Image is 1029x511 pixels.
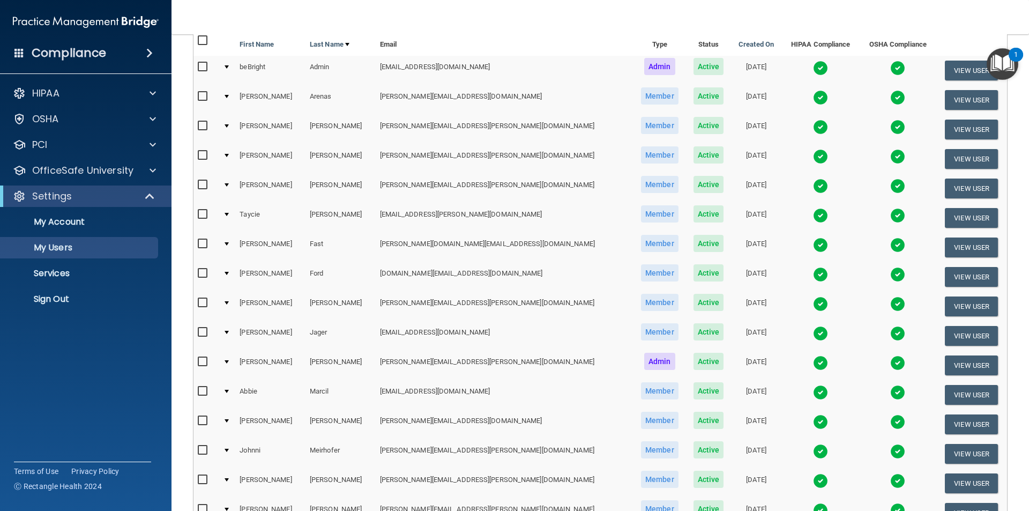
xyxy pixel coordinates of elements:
[235,439,305,469] td: Johnni
[890,414,905,429] img: tick.e7d51cea.svg
[731,174,781,203] td: [DATE]
[694,176,724,193] span: Active
[813,90,828,105] img: tick.e7d51cea.svg
[813,326,828,341] img: tick.e7d51cea.svg
[14,466,58,477] a: Terms of Use
[890,473,905,488] img: tick.e7d51cea.svg
[641,382,678,399] span: Member
[641,205,678,223] span: Member
[813,149,828,164] img: tick.e7d51cea.svg
[890,326,905,341] img: tick.e7d51cea.svg
[376,321,633,351] td: [EMAIL_ADDRESS][DOMAIN_NAME]
[235,321,305,351] td: [PERSON_NAME]
[32,164,133,177] p: OfficeSafe University
[813,385,828,400] img: tick.e7d51cea.svg
[376,262,633,292] td: [DOMAIN_NAME][EMAIL_ADDRESS][DOMAIN_NAME]
[694,264,724,282] span: Active
[890,208,905,223] img: tick.e7d51cea.svg
[644,353,675,370] span: Admin
[731,321,781,351] td: [DATE]
[305,203,376,233] td: [PERSON_NAME]
[813,179,828,194] img: tick.e7d51cea.svg
[32,87,59,100] p: HIPAA
[235,410,305,439] td: [PERSON_NAME]
[641,323,678,340] span: Member
[694,441,724,458] span: Active
[7,242,153,253] p: My Users
[945,326,998,346] button: View User
[945,90,998,110] button: View User
[731,439,781,469] td: [DATE]
[813,238,828,253] img: tick.e7d51cea.svg
[694,353,724,370] span: Active
[641,264,678,282] span: Member
[945,297,998,316] button: View User
[694,117,724,134] span: Active
[945,149,998,169] button: View User
[235,469,305,498] td: [PERSON_NAME]
[305,233,376,262] td: Fast
[305,115,376,144] td: [PERSON_NAME]
[305,380,376,410] td: Marcil
[235,144,305,174] td: [PERSON_NAME]
[694,471,724,488] span: Active
[305,439,376,469] td: Meirhofer
[987,48,1018,80] button: Open Resource Center, 1 new notification
[305,56,376,85] td: Admin
[694,58,724,75] span: Active
[641,294,678,311] span: Member
[7,217,153,227] p: My Account
[376,56,633,85] td: [EMAIL_ADDRESS][DOMAIN_NAME]
[694,412,724,429] span: Active
[813,473,828,488] img: tick.e7d51cea.svg
[731,203,781,233] td: [DATE]
[945,444,998,464] button: View User
[813,267,828,282] img: tick.e7d51cea.svg
[376,85,633,115] td: [PERSON_NAME][EMAIL_ADDRESS][DOMAIN_NAME]
[731,56,781,85] td: [DATE]
[235,115,305,144] td: [PERSON_NAME]
[890,297,905,312] img: tick.e7d51cea.svg
[731,410,781,439] td: [DATE]
[376,439,633,469] td: [PERSON_NAME][EMAIL_ADDRESS][PERSON_NAME][DOMAIN_NAME]
[694,87,724,105] span: Active
[32,138,47,151] p: PCI
[641,441,678,458] span: Member
[235,351,305,380] td: [PERSON_NAME]
[376,351,633,380] td: [PERSON_NAME][EMAIL_ADDRESS][PERSON_NAME][DOMAIN_NAME]
[731,262,781,292] td: [DATE]
[813,297,828,312] img: tick.e7d51cea.svg
[376,174,633,203] td: [PERSON_NAME][EMAIL_ADDRESS][PERSON_NAME][DOMAIN_NAME]
[731,469,781,498] td: [DATE]
[633,30,687,56] th: Type
[376,30,633,56] th: Email
[235,380,305,410] td: Abbie
[13,138,156,151] a: PCI
[945,208,998,228] button: View User
[13,11,159,33] img: PMB logo
[235,203,305,233] td: Taycie
[32,113,59,125] p: OSHA
[235,292,305,321] td: [PERSON_NAME]
[641,235,678,252] span: Member
[686,30,731,56] th: Status
[694,235,724,252] span: Active
[694,382,724,399] span: Active
[235,262,305,292] td: [PERSON_NAME]
[890,267,905,282] img: tick.e7d51cea.svg
[641,117,678,134] span: Member
[739,38,774,51] a: Created On
[13,113,156,125] a: OSHA
[305,410,376,439] td: [PERSON_NAME]
[641,176,678,193] span: Member
[305,85,376,115] td: Arenas
[13,190,155,203] a: Settings
[235,174,305,203] td: [PERSON_NAME]
[890,385,905,400] img: tick.e7d51cea.svg
[945,414,998,434] button: View User
[305,469,376,498] td: [PERSON_NAME]
[376,292,633,321] td: [PERSON_NAME][EMAIL_ADDRESS][PERSON_NAME][DOMAIN_NAME]
[235,233,305,262] td: [PERSON_NAME]
[890,444,905,459] img: tick.e7d51cea.svg
[813,208,828,223] img: tick.e7d51cea.svg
